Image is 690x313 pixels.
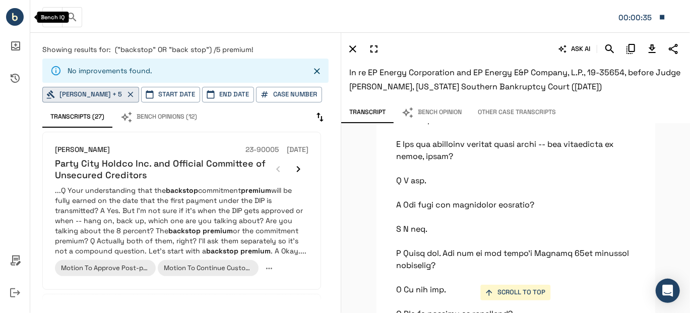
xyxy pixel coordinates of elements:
div: Bench IQ [37,12,69,23]
button: Matter: 080529-1026 [613,7,671,28]
span: Showing results for: [42,45,111,54]
h6: Party City Holdco Inc. and Official Committee of Unsecured Creditors [55,158,268,181]
p: No improvements found. [68,66,152,76]
button: [PERSON_NAME] + 5 [42,87,139,102]
em: backstop [206,246,238,255]
span: ("backstop" OR "back stop") /5 premium! [115,45,254,54]
span: Motion To Continue Customer Programs And Certain Related Customers [164,264,388,272]
button: Close [309,64,325,79]
div: Matter: 080529-1026 [618,11,654,24]
h6: 23-90005 [245,144,279,155]
em: premium [240,246,271,255]
span: In re EP Energy Corporation and EP Energy E&P Company, L.P., 19-35654, before Judge [PERSON_NAME]... [349,67,680,92]
em: premium [203,226,233,235]
h6: [DATE] [287,144,308,155]
button: Transcript [341,102,394,123]
button: ASK AI [556,40,593,58]
span: Motion To Approve Post-petition Financing And Use Of Cash Collateral [61,264,280,272]
button: Search [601,40,618,58]
button: Share Transcript [665,40,682,58]
h6: [PERSON_NAME] [55,144,110,155]
button: Download Transcript [644,40,661,58]
em: backstop [168,226,201,235]
button: Bench Opinions (12) [112,107,205,128]
em: premium [241,186,271,195]
button: Start Date [141,87,200,102]
button: SCROLL TO TOP [481,285,551,300]
button: Transcripts (27) [42,107,112,128]
button: Case Number [256,87,322,102]
button: Copy Citation [622,40,640,58]
em: backstop [166,186,198,195]
button: End Date [202,87,254,102]
p: ...Q Your understanding that the commitment will be fully earned on the date that the first payme... [55,185,308,256]
div: Open Intercom Messenger [656,279,680,303]
button: Bench Opinion [394,102,470,123]
button: Other Case Transcripts [470,102,564,123]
